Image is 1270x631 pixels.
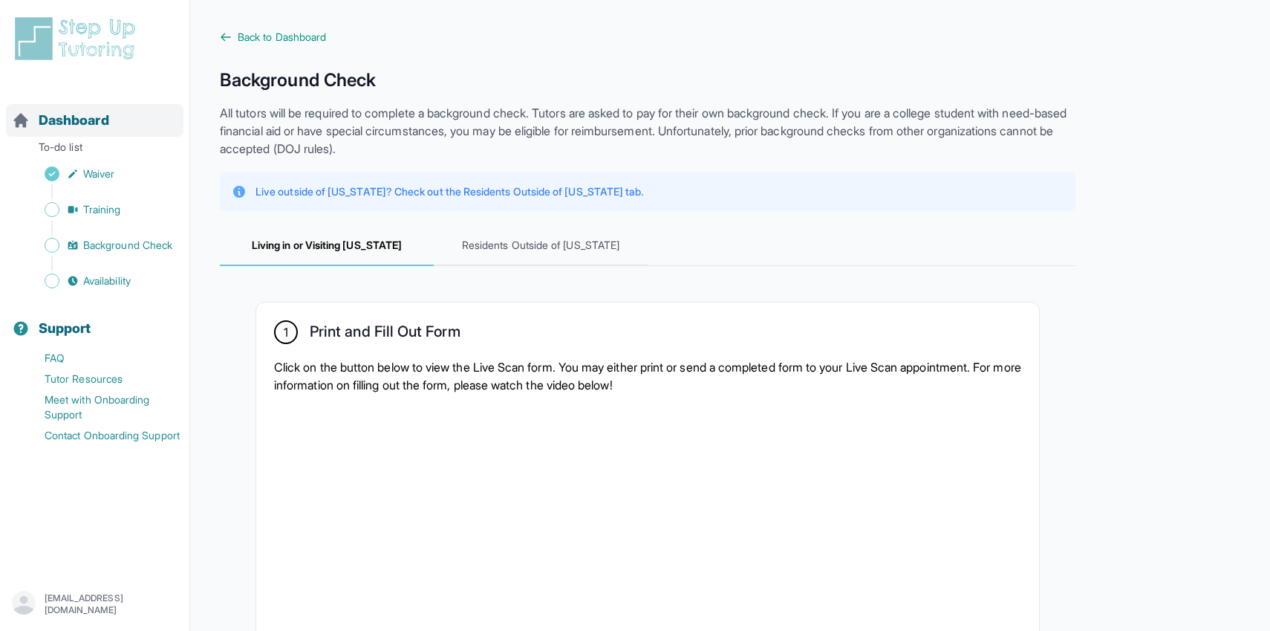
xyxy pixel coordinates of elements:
[220,68,1075,92] h1: Background Check
[238,30,326,45] span: Back to Dashboard
[12,199,189,220] a: Training
[220,30,1075,45] a: Back to Dashboard
[12,348,189,369] a: FAQ
[284,323,288,341] span: 1
[255,184,643,199] p: Live outside of [US_STATE]? Check out the Residents Outside of [US_STATE] tab.
[220,226,1075,266] nav: Tabs
[45,592,178,616] p: [EMAIL_ADDRESS][DOMAIN_NAME]
[220,104,1075,158] p: All tutors will be required to complete a background check. Tutors are asked to pay for their own...
[39,318,91,339] span: Support
[12,369,189,389] a: Tutor Resources
[274,358,1021,394] p: Click on the button below to view the Live Scan form. You may either print or send a completed fo...
[12,271,189,291] a: Availability
[83,202,121,217] span: Training
[220,226,434,266] span: Living in or Visiting [US_STATE]
[6,294,183,345] button: Support
[83,274,131,288] span: Availability
[12,389,189,425] a: Meet with Onboarding Support
[39,110,109,131] span: Dashboard
[12,425,189,446] a: Contact Onboarding Support
[12,591,178,618] button: [EMAIL_ADDRESS][DOMAIN_NAME]
[12,164,189,184] a: Waiver
[12,235,189,256] a: Background Check
[83,238,172,253] span: Background Check
[12,15,144,62] img: logo
[6,86,183,137] button: Dashboard
[6,140,183,161] p: To-do list
[83,166,114,181] span: Waiver
[310,323,460,346] h2: Print and Fill Out Form
[434,226,648,266] span: Residents Outside of [US_STATE]
[12,110,109,131] a: Dashboard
